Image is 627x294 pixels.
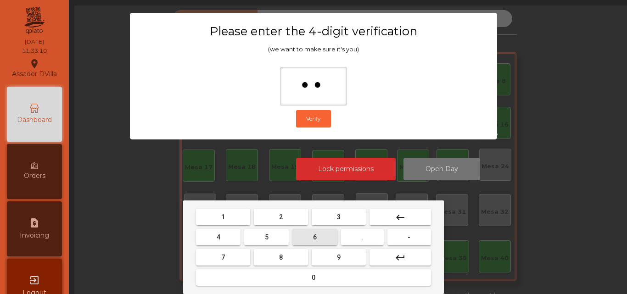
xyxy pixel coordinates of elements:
[337,254,341,261] span: 9
[296,110,331,128] button: Verify
[268,46,359,53] span: (we want to make sure it's you)
[408,233,410,241] span: -
[395,212,406,223] mat-icon: keyboard_backspace
[361,233,363,241] span: .
[265,233,269,241] span: 5
[217,233,220,241] span: 4
[148,24,479,39] h3: Please enter the 4-digit verification
[313,233,317,241] span: 6
[312,274,315,281] span: 0
[279,213,283,221] span: 2
[395,252,406,263] mat-icon: keyboard_return
[221,213,225,221] span: 1
[337,213,341,221] span: 3
[221,254,225,261] span: 7
[279,254,283,261] span: 8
